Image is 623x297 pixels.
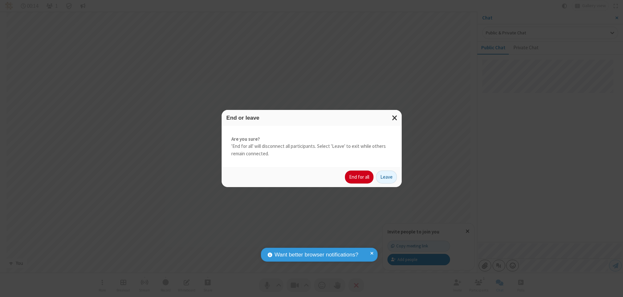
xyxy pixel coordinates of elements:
button: End for all [345,171,373,184]
strong: Are you sure? [231,136,392,143]
button: Leave [376,171,397,184]
span: Want better browser notifications? [275,251,358,259]
button: Close modal [388,110,402,126]
h3: End or leave [226,115,397,121]
div: 'End for all' will disconnect all participants. Select 'Leave' to exit while others remain connec... [222,126,402,167]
